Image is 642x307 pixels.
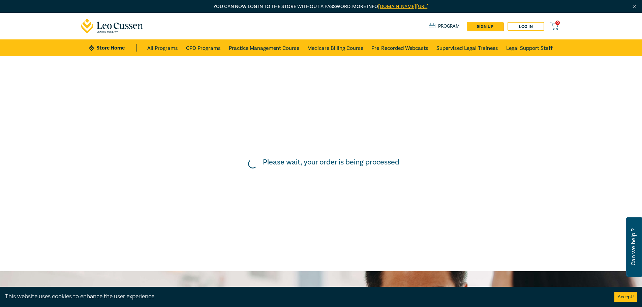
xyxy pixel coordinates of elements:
[186,39,221,56] a: CPD Programs
[429,23,460,30] a: Program
[555,21,560,25] span: 0
[630,221,637,273] span: Can we help ?
[614,292,637,302] button: Accept cookies
[81,3,561,10] p: You can now log in to the store without a password. More info
[436,39,498,56] a: Supervised Legal Trainees
[371,39,428,56] a: Pre-Recorded Webcasts
[263,158,399,166] h5: Please wait, your order is being processed
[89,44,136,52] a: Store Home
[506,39,553,56] a: Legal Support Staff
[229,39,299,56] a: Practice Management Course
[307,39,363,56] a: Medicare Billing Course
[5,292,604,301] div: This website uses cookies to enhance the user experience.
[378,3,429,10] a: [DOMAIN_NAME][URL]
[632,4,638,9] img: Close
[147,39,178,56] a: All Programs
[467,22,503,31] a: sign up
[508,22,544,31] a: Log in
